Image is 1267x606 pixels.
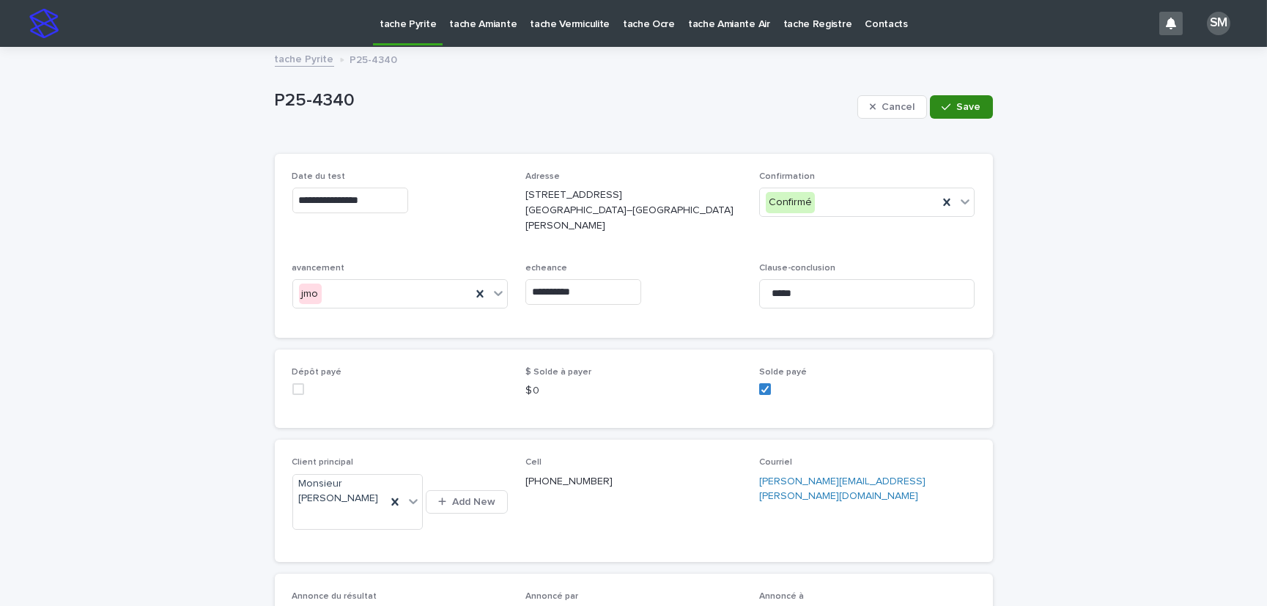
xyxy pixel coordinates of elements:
span: $ Solde à payer [525,368,591,377]
p: [PHONE_NUMBER] [525,474,742,489]
span: Annonce du résultat [292,592,377,601]
span: Adresse [525,172,560,181]
span: avancement [292,264,345,273]
p: P25-4340 [350,51,398,67]
p: [STREET_ADDRESS] [GEOGRAPHIC_DATA]–[GEOGRAPHIC_DATA][PERSON_NAME] [525,188,742,233]
p: P25-4340 [275,90,852,111]
button: Cancel [857,95,928,119]
div: SM [1207,12,1230,35]
button: Save [930,95,992,119]
span: Confirmation [759,172,815,181]
span: Courriel [759,458,792,467]
span: Add New [452,497,495,507]
span: Clause-conclusion [759,264,835,273]
span: Cancel [882,102,915,112]
span: Save [957,102,981,112]
img: stacker-logo-s-only.png [29,9,59,38]
span: Client principal [292,458,354,467]
div: jmo [299,284,322,305]
button: Add New [426,490,508,514]
div: Confirmé [766,192,815,213]
span: Annoncé à [759,592,804,601]
span: Monsieur [PERSON_NAME] [299,476,380,507]
span: Solde payé [759,368,807,377]
p: $ 0 [525,383,742,399]
span: Dépôt payé [292,368,342,377]
span: Annoncé par [525,592,578,601]
span: Cell [525,458,542,467]
span: echeance [525,264,567,273]
span: Date du test [292,172,346,181]
a: [PERSON_NAME][EMAIL_ADDRESS][PERSON_NAME][DOMAIN_NAME] [759,476,926,502]
a: tache Pyrite [275,50,334,67]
